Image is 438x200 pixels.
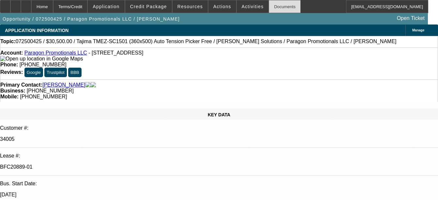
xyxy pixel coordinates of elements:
[20,62,67,67] span: [PHONE_NUMBER]
[0,88,25,93] strong: Business:
[394,13,427,24] a: Open Ticket
[0,69,23,75] strong: Reviews:
[130,4,167,9] span: Credit Package
[208,0,236,13] button: Actions
[213,4,231,9] span: Actions
[91,82,96,88] img: linkedin-icon.png
[412,28,424,32] span: Manage
[93,4,119,9] span: Application
[3,16,180,22] span: Opportunity / 072500425 / Paragon Promotionals LLC / [PERSON_NAME]
[173,0,208,13] button: Resources
[125,0,172,13] button: Credit Package
[208,112,230,117] span: KEY DATA
[5,28,68,33] span: APPLICATION INFORMATION
[20,94,67,99] span: [PHONE_NUMBER]
[42,82,85,88] a: [PERSON_NAME]
[0,62,18,67] strong: Phone:
[0,56,83,61] a: View Google Maps
[85,82,91,88] img: facebook-icon.png
[0,56,83,62] img: Open up location in Google Maps
[27,88,74,93] span: [PHONE_NUMBER]
[24,50,87,56] a: Paragon Promotionals LLC
[88,50,143,56] span: - [STREET_ADDRESS]
[24,68,43,77] button: Google
[44,68,67,77] button: Trustpilot
[0,82,42,88] strong: Primary Contact:
[237,0,269,13] button: Activities
[0,39,16,44] strong: Topic:
[16,39,397,44] span: 072500425 / $30,500.00 / Tajima TMEZ-SC1501 (360x500) Auto Tension Picker Free / [PERSON_NAME] So...
[88,0,124,13] button: Application
[242,4,264,9] span: Activities
[177,4,203,9] span: Resources
[68,68,82,77] button: BBB
[0,94,19,99] strong: Mobile:
[0,50,23,56] strong: Account:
